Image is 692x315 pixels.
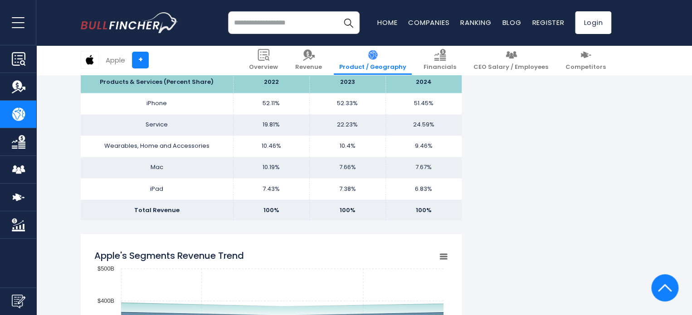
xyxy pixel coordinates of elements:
[81,12,178,33] a: Go to homepage
[309,72,385,93] th: 2023
[334,45,412,75] a: Product / Geography
[560,45,611,75] a: Competitors
[81,199,233,221] td: Total Revenue
[81,12,178,33] img: bullfincher logo
[233,157,309,178] td: 10.19%
[233,136,309,157] td: 10.46%
[418,45,462,75] a: Financials
[233,199,309,221] td: 100%
[233,178,309,199] td: 7.43%
[81,114,233,136] td: Service
[309,178,385,199] td: 7.38%
[565,63,606,71] span: Competitors
[309,199,385,221] td: 100%
[575,11,611,34] a: Login
[385,157,462,178] td: 7.67%
[233,93,309,114] td: 52.11%
[473,63,548,71] span: CEO Salary / Employees
[81,93,233,114] td: iPhone
[81,72,233,93] th: Products & Services (Percent Share)
[309,136,385,157] td: 10.4%
[309,93,385,114] td: 52.33%
[290,45,327,75] a: Revenue
[385,178,462,199] td: 6.83%
[385,72,462,93] th: 2024
[424,63,456,71] span: Financials
[377,18,397,27] a: Home
[244,45,283,75] a: Overview
[249,63,278,71] span: Overview
[295,63,322,71] span: Revenue
[339,63,406,71] span: Product / Geography
[385,199,462,221] td: 100%
[468,45,554,75] a: CEO Salary / Employees
[532,18,564,27] a: Register
[309,114,385,136] td: 22.23%
[94,249,244,262] tspan: Apple's Segments Revenue Trend
[81,136,233,157] td: Wearables, Home and Accessories
[106,55,125,65] div: Apple
[408,18,449,27] a: Companies
[81,178,233,199] td: iPad
[233,72,309,93] th: 2022
[97,265,114,271] text: $500B
[233,114,309,136] td: 19.81%
[385,93,462,114] td: 51.45%
[97,297,114,304] text: $400B
[502,18,521,27] a: Blog
[132,52,149,68] a: +
[81,157,233,178] td: Mac
[385,114,462,136] td: 24.59%
[385,136,462,157] td: 9.46%
[337,11,360,34] button: Search
[309,157,385,178] td: 7.66%
[460,18,491,27] a: Ranking
[81,51,98,68] img: AAPL logo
